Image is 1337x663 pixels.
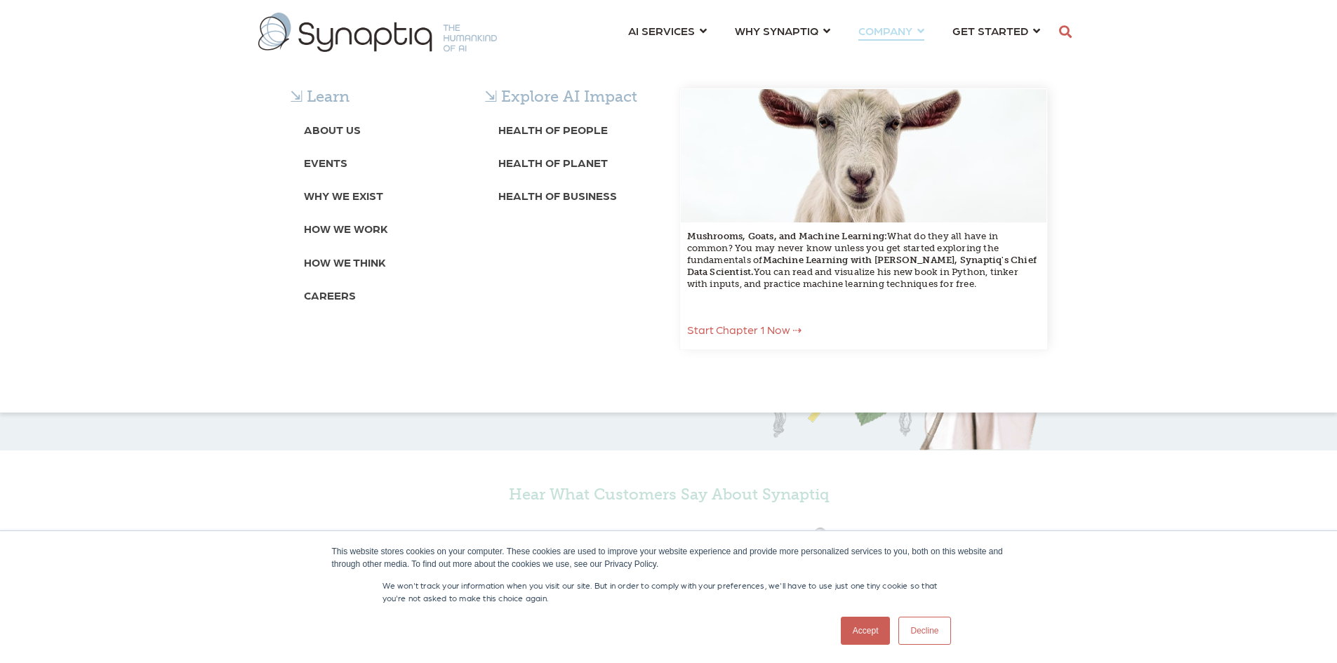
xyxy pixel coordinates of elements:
img: USFoods_gray50 [593,510,745,589]
img: BAL_gray50 [441,510,593,589]
span: GET STARTED [952,21,1028,40]
span: COMPANY [858,21,912,40]
h5: Hear What Customers Say About Synaptiq [290,485,1048,504]
a: GET STARTED [952,18,1040,43]
div: This website stores cookies on your computer. These cookies are used to improve your website expe... [332,545,1006,570]
a: Decline [898,617,950,645]
span: AI SERVICES [628,21,695,40]
a: COMPANY [858,18,924,43]
a: Accept [841,617,891,645]
img: Dicio [896,510,1048,572]
span: WHY SYNAPTIQ [735,21,818,40]
img: RyanCompanies_gray50_2 [290,510,441,572]
nav: menu [614,7,1054,58]
img: Healthwise_gray50 [745,510,896,572]
a: WHY SYNAPTIQ [735,18,830,43]
a: AI SERVICES [628,18,707,43]
img: synaptiq logo-1 [258,13,497,52]
p: We won't track your information when you visit our site. But in order to comply with your prefere... [383,579,955,604]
